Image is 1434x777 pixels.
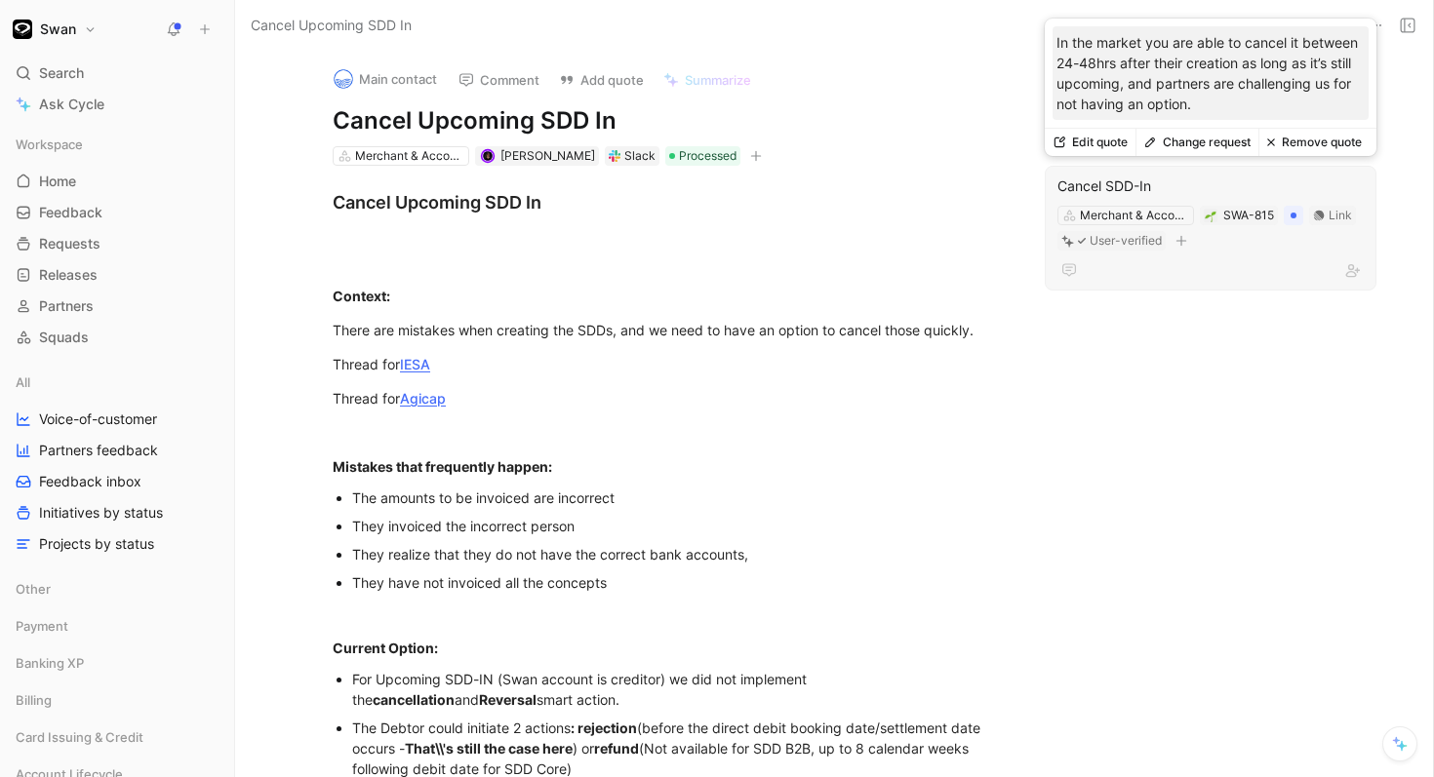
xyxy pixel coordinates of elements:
[1329,206,1352,225] div: Link
[571,719,637,736] strong: : rejection
[8,574,226,609] div: Other
[8,368,226,397] div: All
[325,64,446,94] button: logoMain contact
[39,234,100,253] span: Requests
[39,534,154,554] span: Projects by status
[1069,12,1215,39] button: No quote to verify
[1258,129,1370,156] button: Remove quote
[8,368,226,559] div: AllVoice-of-customerPartners feedbackFeedback inboxInitiatives by statusProjects by status
[8,611,226,641] div: Payment
[8,467,226,496] a: Feedback inbox
[8,685,226,720] div: Billing
[8,291,226,321] a: Partners
[352,516,1008,536] div: They invoiced the incorrect person
[16,372,30,392] span: All
[39,93,104,116] span: Ask Cycle
[1057,175,1364,198] div: Cancel SDD-In
[39,265,98,285] span: Releases
[40,20,76,38] h1: Swan
[16,579,51,599] span: Other
[333,320,1008,340] div: There are mistakes when creating the SDDs, and we need to have an option to cancel those quickly.
[333,388,1008,408] div: Thread for
[333,105,1008,136] h1: Cancel Upcoming SDD In
[685,71,751,89] span: Summarize
[550,66,653,94] button: Add quote
[8,229,226,258] a: Requests
[1205,211,1216,222] img: 🌱
[482,150,493,161] img: avatar
[1045,129,1135,156] button: Edit quote
[39,203,102,222] span: Feedback
[39,61,84,85] span: Search
[39,172,76,191] span: Home
[405,740,573,757] strong: That\\'s still the case here
[8,498,226,527] a: Initiatives by status
[373,691,455,708] strong: cancellation
[8,648,226,683] div: Banking XP
[39,441,158,460] span: Partners feedback
[16,616,68,636] span: Payment
[1204,209,1217,222] button: 🌱
[400,356,430,372] a: IESA
[8,722,226,752] div: Card Issuing & Credit
[8,167,226,196] a: Home
[479,691,537,708] strong: Reversal
[352,487,1008,508] div: The amounts to be invoiced are incorrect
[1080,206,1189,225] div: Merchant & Account Funding
[16,135,83,154] span: Workspace
[1090,231,1162,251] div: User-verified
[8,405,226,434] a: Voice-of-customer
[334,69,353,89] img: logo
[1218,12,1355,39] button: Mark to process
[1135,129,1258,156] button: Change request
[8,323,226,352] a: Squads
[8,16,101,43] button: SwanSwan
[8,198,226,227] a: Feedback
[352,544,1008,564] div: They realize that they do not have the correct bank accounts,
[8,436,226,465] a: Partners feedback
[333,458,552,475] strong: Mistakes that frequently happen:
[665,146,740,166] div: Processed
[39,296,94,316] span: Partners
[8,260,226,290] a: Releases
[352,572,1008,593] div: They have not invoiced all the concepts
[16,653,84,673] span: Banking XP
[355,146,464,166] div: Merchant & Account Funding
[251,14,412,37] span: Cancel Upcoming SDD In
[333,288,390,304] strong: Context:
[8,574,226,603] div: Other
[679,146,737,166] span: Processed
[8,648,226,678] div: Banking XP
[400,390,446,407] a: Agicap
[39,328,89,347] span: Squads
[333,640,438,656] strong: Current Option:
[8,611,226,646] div: Payment
[450,66,548,94] button: Comment
[13,19,32,39] img: Swan
[39,472,141,491] span: Feedback inbox
[500,148,595,163] span: [PERSON_NAME]
[8,58,226,88] div: Search
[16,727,143,747] span: Card Issuing & Credit
[39,409,157,429] span: Voice-of-customer
[594,740,639,757] strong: refund
[1223,206,1274,225] div: SWA-815
[8,722,226,758] div: Card Issuing & Credit
[8,90,226,119] a: Ask Cycle
[333,189,1008,215] div: Cancel Upcoming SDD In
[8,130,226,159] div: Workspace
[8,529,226,559] a: Projects by status
[1056,32,1365,114] p: In the market you are able to cancel it between 24-48hrs after their creation as long as it’s sti...
[16,690,52,710] span: Billing
[655,66,760,94] button: Summarize
[8,685,226,715] div: Billing
[352,669,1008,710] div: For Upcoming SDD-IN (Swan account is creditor) we did not implement the and smart action.
[39,503,163,523] span: Initiatives by status
[333,354,1008,374] div: Thread for
[624,146,656,166] div: Slack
